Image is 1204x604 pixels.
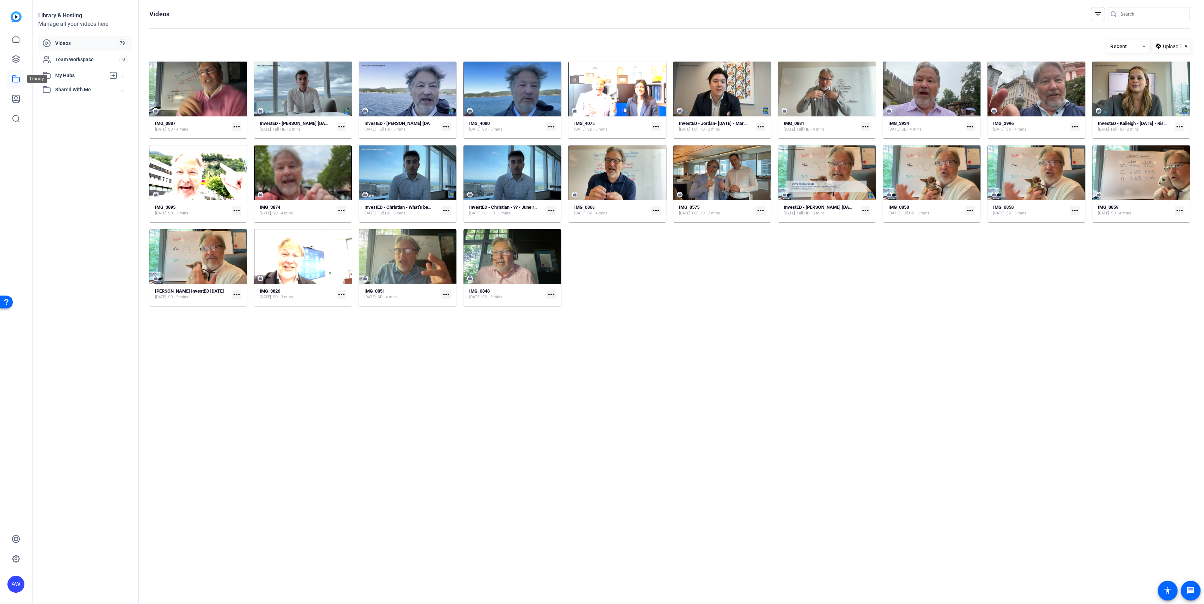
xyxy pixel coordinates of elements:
span: Videos [55,40,117,47]
a: InvestED - [PERSON_NAME] [DATE]- Stocks vs Crypto - Copy[DATE]Full HD - 3 mins [364,121,439,132]
strong: InvestED - Christian - ?? - June recording [469,205,552,210]
mat-icon: more_horiz [756,122,765,131]
a: IMG_0848[DATE]SD - 3 mins [469,288,543,300]
strong: InvestED - [PERSON_NAME] [DATE]- Stocks vs Crypto - Copy [364,121,489,126]
a: IMG_0575[DATE]Full HD - 2 mins [679,205,753,216]
span: Full HD - 2 mins [692,211,720,216]
strong: IMG_0851 [364,288,385,294]
mat-icon: more_horiz [651,206,661,215]
a: IMG_3996[DATE]SD - 4 mins [993,121,1067,132]
mat-icon: more_horiz [756,206,765,215]
mat-icon: more_horiz [1175,206,1184,215]
strong: IMG_3826 [260,288,280,294]
strong: IMG_0858 [993,205,1014,210]
span: [DATE] [155,127,166,132]
span: 79 [117,39,128,47]
strong: IMG_0881 [784,121,804,126]
span: [DATE] [993,211,1004,216]
span: [DATE] [260,211,271,216]
a: InvestED - Kaileigh - [DATE] - Risks associated with bonds[DATE]Full HD - 2 mins [1098,121,1172,132]
mat-icon: more_horiz [861,122,870,131]
span: SD - 4 mins [168,127,188,132]
mat-icon: more_horiz [337,122,346,131]
mat-icon: more_horiz [1175,122,1184,131]
strong: IMG_0575 [679,205,699,210]
mat-icon: more_horiz [861,206,870,215]
span: SD - 3 mins [587,127,607,132]
span: [DATE] [155,294,166,300]
span: [DATE] [1098,127,1109,132]
a: IMG_4080[DATE]SD - 3 mins [469,121,543,132]
strong: InvestED - Christian - What’s behind Canada’s housing slowdown? - Copy [364,205,512,210]
span: [DATE] [469,127,480,132]
span: Full HD - 5 mins [482,211,510,216]
input: Search [1121,10,1184,18]
mat-icon: more_horiz [651,122,661,131]
span: Team Workspace [55,56,119,63]
span: Full HD - 2 mins [1111,127,1139,132]
a: IMG_0858[DATE]Full HD - 3 mins [888,205,963,216]
mat-expansion-panel-header: My Hubs [38,68,132,82]
span: Full HD - 3 mins [797,211,825,216]
strong: IMG_3895 [155,205,175,210]
mat-icon: filter_list [1094,10,1102,18]
span: [DATE] [260,294,271,300]
strong: IMG_0866 [574,205,594,210]
span: SD - 4 mins [901,127,922,132]
span: Recent [1110,44,1127,49]
a: InvestED - Christian - What’s behind Canada’s housing slowdown? - Copy[DATE]Full HD - 5 mins [364,205,439,216]
span: [DATE] [679,127,690,132]
mat-icon: more_horiz [966,206,975,215]
span: [DATE] [888,211,900,216]
span: [DATE] [888,127,900,132]
span: SD - 3 mins [482,294,502,300]
span: SD - 4 mins [273,211,293,216]
span: Full HD - 2 mins [273,127,301,132]
strong: IMG_0858 [888,205,909,210]
a: IMG_4075[DATE]SD - 3 mins [574,121,648,132]
a: InvestED - [PERSON_NAME] [DATE]- Stocks vs Crypto - Copy - Copy[DATE]Full HD - 2 mins [260,121,334,132]
span: [DATE] [679,211,690,216]
a: IMG_3934[DATE]SD - 4 mins [888,121,963,132]
mat-icon: more_horiz [546,206,555,215]
span: [DATE] [364,211,376,216]
strong: IMG_3934 [888,121,909,126]
a: IMG_3826[DATE]SD - 3 mins [260,288,334,300]
span: Upload File [1163,43,1187,50]
span: SD - 4 mins [587,211,607,216]
span: SD - 3 mins [168,294,188,300]
span: Full HD - 5 mins [378,211,405,216]
span: SD - 3 mins [168,211,188,216]
span: [DATE] [784,211,795,216]
a: IMG_3895[DATE]SD - 3 mins [155,205,229,216]
a: IMG_0859[DATE]SD - 4 mins [1098,205,1172,216]
span: [DATE] [784,127,795,132]
div: Library & Hosting [38,11,132,20]
a: IMG_0881[DATE]Full HD - 4 mins [784,121,858,132]
a: InvestED - Christian - ?? - June recording[DATE]Full HD - 5 mins [469,205,543,216]
span: Full HD - 4 mins [797,127,825,132]
a: IMG_0887[DATE]SD - 4 mins [155,121,229,132]
a: InvestED - Jordan- [DATE] - Market volatility: Flaw or feature[DATE]Full HD - 2 mins [679,121,753,132]
span: [DATE] [469,211,480,216]
mat-icon: more_horiz [232,206,241,215]
div: Library [27,75,47,83]
mat-icon: more_horiz [546,122,555,131]
span: My Hubs [55,72,105,79]
mat-icon: more_horiz [442,122,451,131]
strong: IMG_3996 [993,121,1014,126]
span: [DATE] [155,211,166,216]
span: SD - 4 mins [378,294,398,300]
span: SD - 3 mins [482,127,502,132]
span: Full HD - 2 mins [692,127,720,132]
strong: IMG_4080 [469,121,490,126]
mat-icon: message [1186,586,1195,595]
strong: [PERSON_NAME] InvestED [DATE] [155,288,224,294]
a: [PERSON_NAME] InvestED [DATE][DATE]SD - 3 mins [155,288,229,300]
strong: IMG_4075 [574,121,594,126]
mat-icon: more_horiz [337,206,346,215]
mat-icon: more_horiz [1070,206,1079,215]
img: blue-gradient.svg [11,11,22,22]
span: [DATE] [993,127,1004,132]
div: Manage all your videos here [38,20,132,28]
